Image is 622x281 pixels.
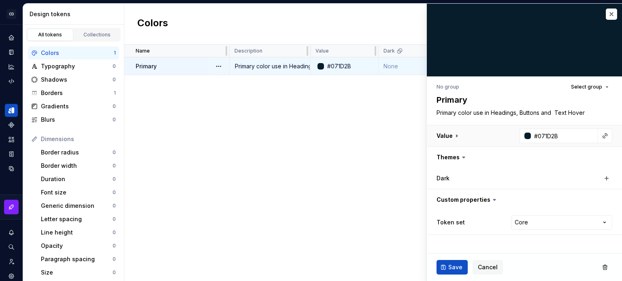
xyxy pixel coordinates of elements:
[478,263,498,271] span: Cancel
[379,57,468,75] td: None
[77,32,117,38] div: Collections
[113,216,116,222] div: 0
[113,269,116,276] div: 0
[30,10,121,18] div: Design tokens
[435,107,611,118] textarea: Primary color use in Headings, Buttons and Text Hover
[437,84,459,90] div: No group
[41,135,116,143] div: Dimensions
[114,90,116,96] div: 1
[41,76,113,84] div: Shadows
[41,255,113,263] div: Paragraph spacing
[28,73,119,86] a: Shadows0
[567,81,612,93] button: Select group
[30,32,70,38] div: All tokens
[41,175,113,183] div: Duration
[137,17,168,31] h2: Colors
[2,5,21,23] button: CD
[38,199,119,212] a: Generic dimension0
[41,148,113,156] div: Border radius
[38,253,119,266] a: Paragraph spacing0
[435,93,611,107] textarea: Primary
[5,226,18,239] button: Notifications
[5,60,18,73] a: Analytics
[41,62,113,70] div: Typography
[41,116,113,124] div: Blurs
[28,100,119,113] a: Gradients0
[315,48,329,54] p: Value
[5,118,18,131] a: Components
[473,260,503,275] button: Cancel
[113,63,116,70] div: 0
[28,87,119,99] a: Borders1
[113,256,116,262] div: 0
[41,49,114,57] div: Colors
[113,203,116,209] div: 0
[41,242,113,250] div: Opacity
[38,186,119,199] a: Font size0
[38,159,119,172] a: Border width0
[114,50,116,56] div: 1
[38,226,119,239] a: Line height0
[5,162,18,175] a: Data sources
[5,46,18,59] a: Documentation
[383,48,395,54] p: Dark
[571,84,602,90] span: Select group
[28,113,119,126] a: Blurs0
[41,228,113,237] div: Line height
[437,218,465,226] label: Token set
[38,266,119,279] a: Size0
[113,176,116,182] div: 0
[113,243,116,249] div: 0
[136,48,150,54] p: Name
[28,60,119,73] a: Typography0
[437,260,468,275] button: Save
[41,162,113,170] div: Border width
[5,31,18,44] a: Home
[448,263,462,271] span: Save
[5,255,18,268] a: Invite team
[41,202,113,210] div: Generic dimension
[327,62,351,70] div: #071D2B
[5,241,18,254] button: Search ⌘K
[234,48,262,54] p: Description
[28,46,119,59] a: Colors1
[531,129,598,143] input: e.g. #000000
[113,229,116,236] div: 0
[6,9,16,19] div: CD
[38,146,119,159] a: Border radius0
[230,62,310,70] div: Primary color use in Headings, Buttons and Text Hover
[41,89,114,97] div: Borders
[5,148,18,161] a: Storybook stories
[38,213,119,226] a: Letter spacing0
[41,215,113,223] div: Letter spacing
[113,149,116,156] div: 0
[437,174,449,182] label: Dark
[113,189,116,196] div: 0
[113,116,116,123] div: 0
[41,188,113,196] div: Font size
[136,62,157,70] p: Primary
[41,102,113,110] div: Gradients
[5,75,18,88] a: Code automation
[5,133,18,146] a: Assets
[38,239,119,252] a: Opacity0
[41,268,113,277] div: Size
[38,173,119,186] a: Duration0
[113,76,116,83] div: 0
[5,104,18,117] a: Design tokens
[113,163,116,169] div: 0
[113,103,116,110] div: 0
